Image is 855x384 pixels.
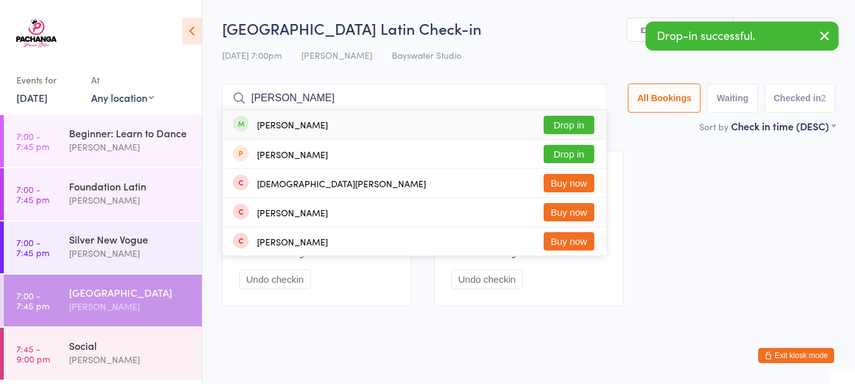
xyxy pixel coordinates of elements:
[16,90,47,104] a: [DATE]
[239,269,311,289] button: Undo checkin
[765,84,836,113] button: Checked in2
[16,184,49,204] time: 7:00 - 7:45 pm
[222,49,282,61] span: [DATE] 7:00pm
[257,149,328,159] div: [PERSON_NAME]
[544,203,594,221] button: Buy now
[731,119,835,133] div: Check in time (DESC)
[257,237,328,247] div: [PERSON_NAME]
[16,70,78,90] div: Events for
[758,348,834,363] button: Exit kiosk mode
[69,352,191,367] div: [PERSON_NAME]
[13,9,60,57] img: Pachanga Dance Studio
[69,246,191,261] div: [PERSON_NAME]
[4,115,202,167] a: 7:00 -7:45 pmBeginner: Learn to Dance[PERSON_NAME]
[707,84,758,113] button: Waiting
[16,344,50,364] time: 7:45 - 9:00 pm
[69,299,191,314] div: [PERSON_NAME]
[628,84,701,113] button: All Bookings
[544,174,594,192] button: Buy now
[301,49,372,61] span: [PERSON_NAME]
[646,22,839,51] div: Drop-in successful.
[257,207,328,218] div: [PERSON_NAME]
[69,140,191,154] div: [PERSON_NAME]
[69,338,191,352] div: Social
[69,193,191,207] div: [PERSON_NAME]
[392,49,461,61] span: Bayswater Studio
[544,145,594,163] button: Drop in
[91,70,154,90] div: At
[222,84,607,113] input: Search
[821,93,826,103] div: 2
[91,90,154,104] div: Any location
[544,116,594,134] button: Drop in
[4,328,202,380] a: 7:45 -9:00 pmSocial[PERSON_NAME]
[16,237,49,257] time: 7:00 - 7:45 pm
[222,18,835,39] h2: [GEOGRAPHIC_DATA] Latin Check-in
[16,131,49,151] time: 7:00 - 7:45 pm
[4,168,202,220] a: 7:00 -7:45 pmFoundation Latin[PERSON_NAME]
[69,285,191,299] div: [GEOGRAPHIC_DATA]
[16,290,49,311] time: 7:00 - 7:45 pm
[69,126,191,140] div: Beginner: Learn to Dance
[544,232,594,251] button: Buy now
[451,269,523,289] button: Undo checkin
[4,275,202,326] a: 7:00 -7:45 pm[GEOGRAPHIC_DATA][PERSON_NAME]
[257,178,426,189] div: [DEMOGRAPHIC_DATA][PERSON_NAME]
[69,232,191,246] div: Silver New Vogue
[699,120,728,133] label: Sort by
[257,120,328,130] div: [PERSON_NAME]
[69,179,191,193] div: Foundation Latin
[4,221,202,273] a: 7:00 -7:45 pmSilver New Vogue[PERSON_NAME]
